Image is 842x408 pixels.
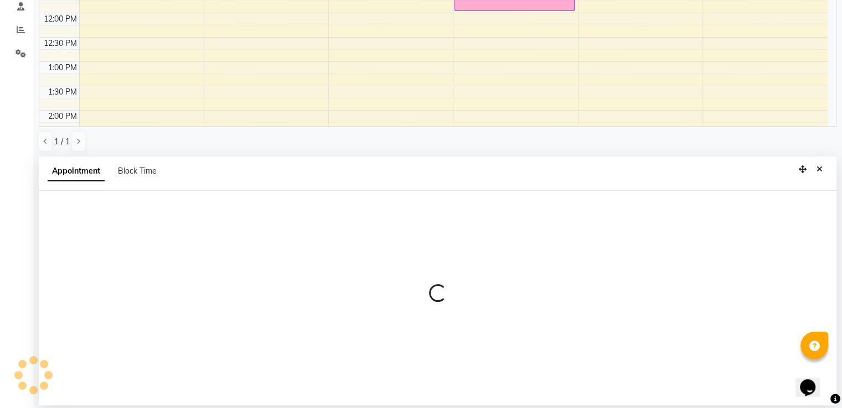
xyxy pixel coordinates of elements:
button: Close [812,161,828,178]
div: 1:30 PM [46,86,79,98]
div: 12:30 PM [42,38,79,49]
div: 2:00 PM [46,111,79,122]
div: 1:00 PM [46,62,79,74]
iframe: chat widget [795,364,831,397]
span: 1 / 1 [54,136,70,148]
div: 12:00 PM [42,13,79,25]
span: Block Time [118,166,157,176]
span: Appointment [48,161,105,181]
